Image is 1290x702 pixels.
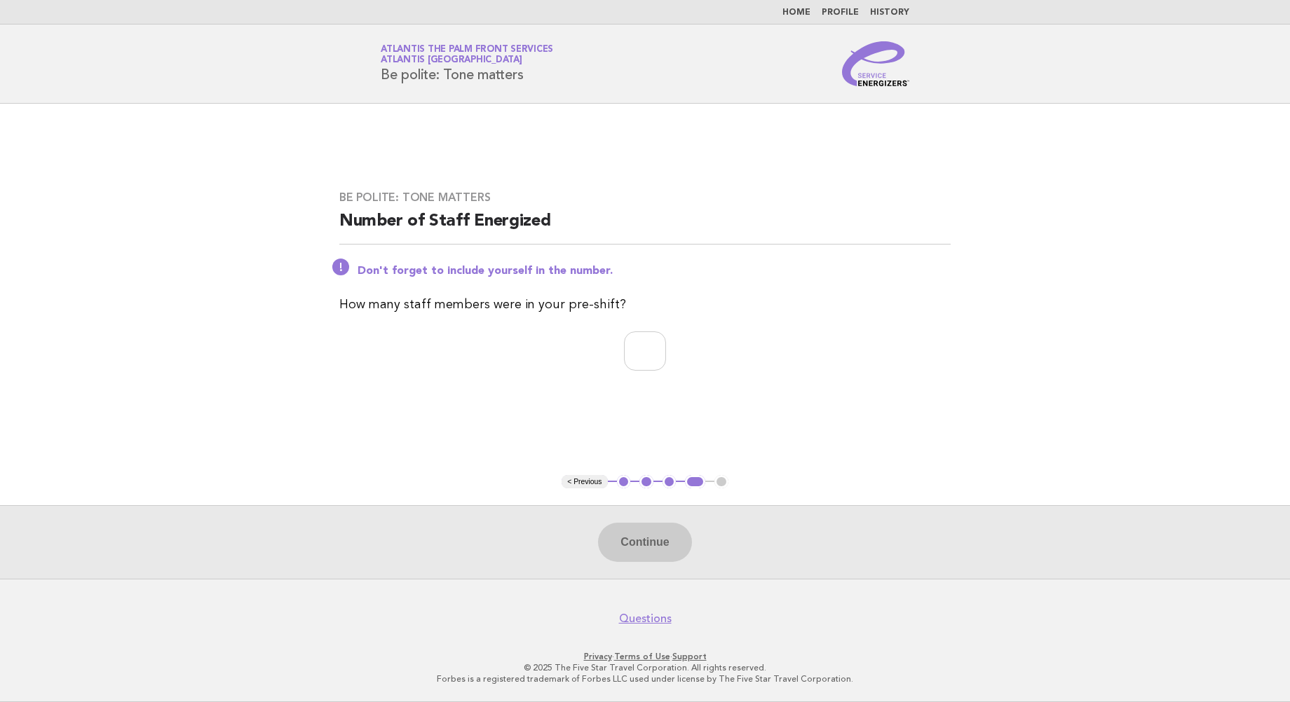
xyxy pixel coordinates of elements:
a: Privacy [584,652,612,661]
span: Atlantis [GEOGRAPHIC_DATA] [381,56,522,65]
a: History [870,8,909,17]
p: Don't forget to include yourself in the number. [358,264,951,278]
h2: Number of Staff Energized [339,210,951,245]
h1: Be polite: Tone matters [381,46,553,82]
a: Questions [619,612,672,626]
a: Home [782,8,810,17]
p: © 2025 The Five Star Travel Corporation. All rights reserved. [216,662,1074,673]
a: Atlantis The Palm Front ServicesAtlantis [GEOGRAPHIC_DATA] [381,45,553,64]
button: 1 [617,475,631,489]
a: Profile [822,8,859,17]
button: < Previous [562,475,607,489]
button: 4 [685,475,705,489]
a: Support [672,652,707,661]
p: · · [216,651,1074,662]
img: Service Energizers [842,41,909,86]
p: Forbes is a registered trademark of Forbes LLC used under license by The Five Star Travel Corpora... [216,673,1074,684]
h3: Be polite: Tone matters [339,191,951,205]
button: 3 [663,475,677,489]
p: How many staff members were in your pre-shift? [339,295,951,315]
button: 2 [639,475,653,489]
a: Terms of Use [614,652,670,661]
